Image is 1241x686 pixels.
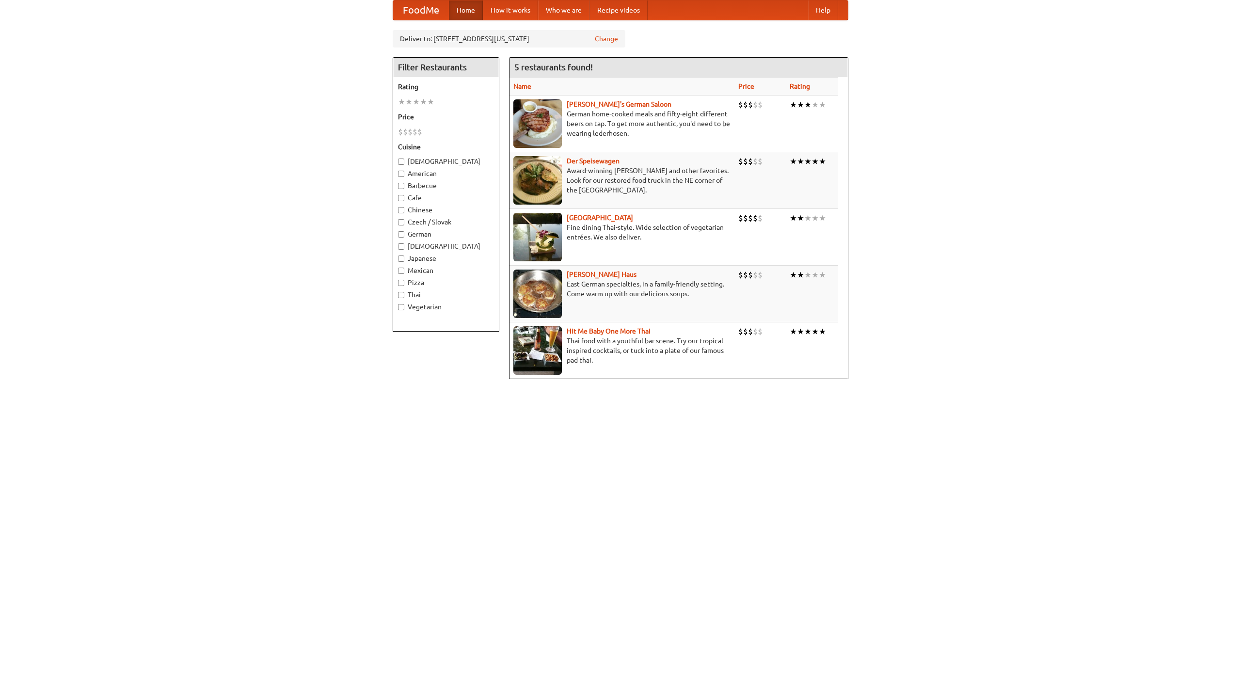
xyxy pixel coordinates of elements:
li: $ [758,99,763,110]
li: $ [758,326,763,337]
a: [PERSON_NAME]'s German Saloon [567,100,671,108]
li: $ [743,270,748,280]
h5: Cuisine [398,142,494,152]
li: ★ [819,156,826,167]
label: [DEMOGRAPHIC_DATA] [398,157,494,166]
li: $ [753,326,758,337]
li: $ [758,213,763,223]
a: Name [513,82,531,90]
li: ★ [427,96,434,107]
li: ★ [420,96,427,107]
input: Chinese [398,207,404,213]
p: Fine dining Thai-style. Wide selection of vegetarian entrées. We also deliver. [513,223,731,242]
li: $ [398,127,403,137]
ng-pluralize: 5 restaurants found! [514,63,593,72]
li: ★ [819,213,826,223]
label: Mexican [398,266,494,275]
a: Home [449,0,483,20]
li: ★ [790,156,797,167]
input: Vegetarian [398,304,404,310]
li: ★ [811,213,819,223]
li: $ [743,326,748,337]
label: Czech / Slovak [398,217,494,227]
li: $ [758,270,763,280]
li: ★ [797,326,804,337]
li: $ [748,156,753,167]
li: $ [738,270,743,280]
img: kohlhaus.jpg [513,270,562,318]
label: Thai [398,290,494,300]
li: $ [738,99,743,110]
li: $ [748,326,753,337]
label: American [398,169,494,178]
li: $ [743,156,748,167]
li: ★ [804,326,811,337]
li: ★ [804,213,811,223]
li: ★ [790,270,797,280]
label: Japanese [398,254,494,263]
input: [DEMOGRAPHIC_DATA] [398,243,404,250]
input: [DEMOGRAPHIC_DATA] [398,159,404,165]
li: ★ [811,99,819,110]
li: ★ [819,326,826,337]
li: $ [743,99,748,110]
div: Deliver to: [STREET_ADDRESS][US_STATE] [393,30,625,48]
li: $ [758,156,763,167]
li: $ [738,213,743,223]
h5: Rating [398,82,494,92]
img: satay.jpg [513,213,562,261]
li: ★ [819,270,826,280]
li: ★ [797,156,804,167]
img: esthers.jpg [513,99,562,148]
input: Czech / Slovak [398,219,404,225]
li: $ [738,156,743,167]
p: East German specialties, in a family-friendly setting. Come warm up with our delicious soups. [513,279,731,299]
li: $ [753,99,758,110]
input: Cafe [398,195,404,201]
img: babythai.jpg [513,326,562,375]
input: Pizza [398,280,404,286]
li: ★ [413,96,420,107]
li: ★ [811,270,819,280]
label: Vegetarian [398,302,494,312]
p: Award-winning [PERSON_NAME] and other favorites. Look for our restored food truck in the NE corne... [513,166,731,195]
li: ★ [790,213,797,223]
li: ★ [797,270,804,280]
li: $ [753,270,758,280]
li: $ [743,213,748,223]
a: Hit Me Baby One More Thai [567,327,651,335]
label: Chinese [398,205,494,215]
p: Thai food with a youthful bar scene. Try our tropical inspired cocktails, or tuck into a plate of... [513,336,731,365]
li: $ [738,326,743,337]
li: ★ [797,213,804,223]
a: Help [808,0,838,20]
a: FoodMe [393,0,449,20]
a: Change [595,34,618,44]
li: ★ [405,96,413,107]
li: ★ [804,270,811,280]
li: $ [748,99,753,110]
a: [PERSON_NAME] Haus [567,271,636,278]
li: ★ [811,326,819,337]
a: Who we are [538,0,589,20]
h5: Price [398,112,494,122]
li: ★ [804,156,811,167]
a: [GEOGRAPHIC_DATA] [567,214,633,222]
label: Pizza [398,278,494,287]
li: ★ [790,99,797,110]
a: Der Speisewagen [567,157,620,165]
input: Thai [398,292,404,298]
li: ★ [811,156,819,167]
li: $ [403,127,408,137]
a: How it works [483,0,538,20]
li: $ [413,127,417,137]
li: $ [417,127,422,137]
a: Rating [790,82,810,90]
li: $ [753,156,758,167]
input: German [398,231,404,238]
